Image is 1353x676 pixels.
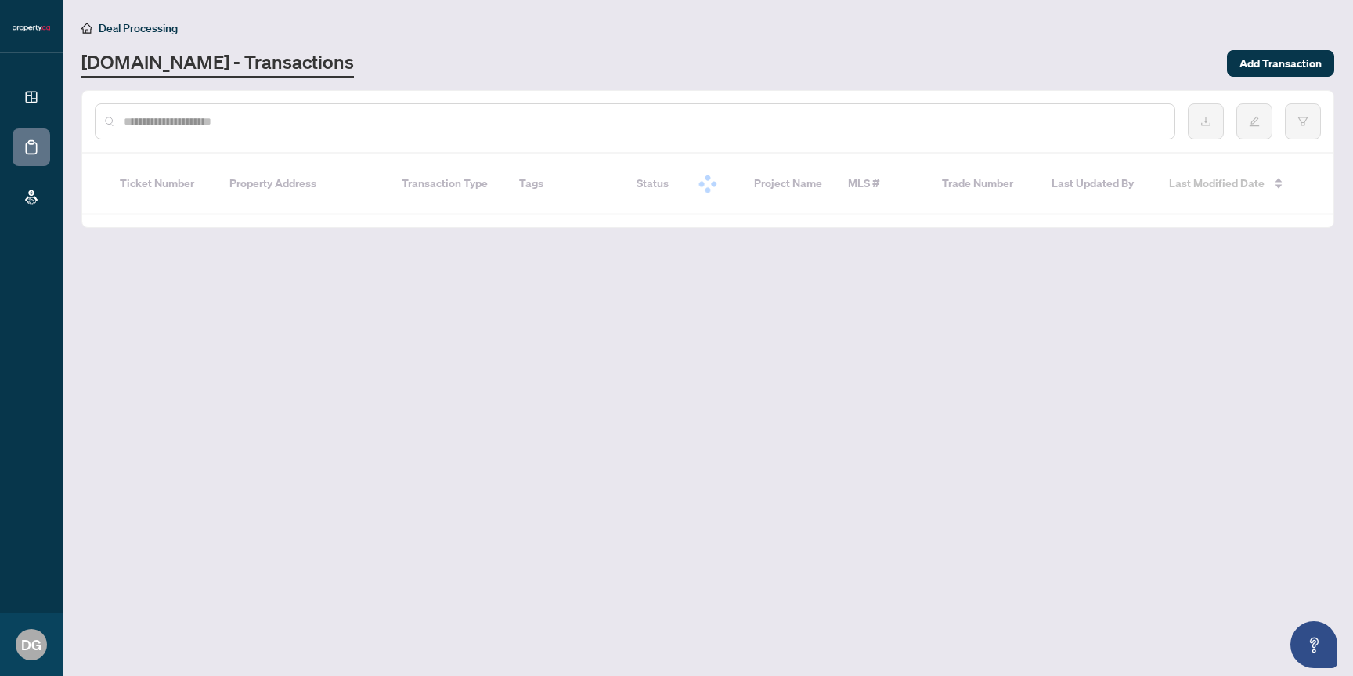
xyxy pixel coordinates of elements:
span: home [81,23,92,34]
span: DG [21,634,41,656]
button: filter [1285,103,1321,139]
button: download [1188,103,1224,139]
a: [DOMAIN_NAME] - Transactions [81,49,354,78]
button: Open asap [1290,621,1337,668]
button: Add Transaction [1227,50,1334,77]
button: edit [1236,103,1272,139]
img: logo [13,23,50,33]
span: Deal Processing [99,21,178,35]
span: Add Transaction [1239,51,1322,76]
